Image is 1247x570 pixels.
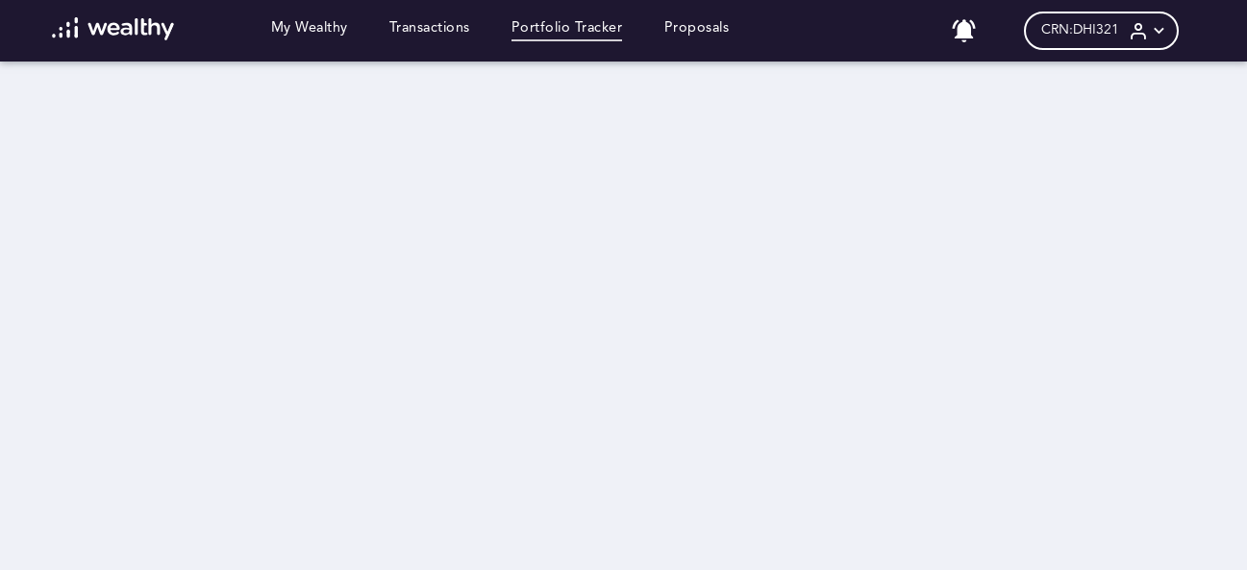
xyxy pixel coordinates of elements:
[52,17,174,40] img: wl-logo-white.svg
[389,20,470,41] a: Transactions
[664,20,730,41] a: Proposals
[271,20,348,41] a: My Wealthy
[1041,22,1119,38] span: CRN: DHI321
[511,20,623,41] a: Portfolio Tracker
